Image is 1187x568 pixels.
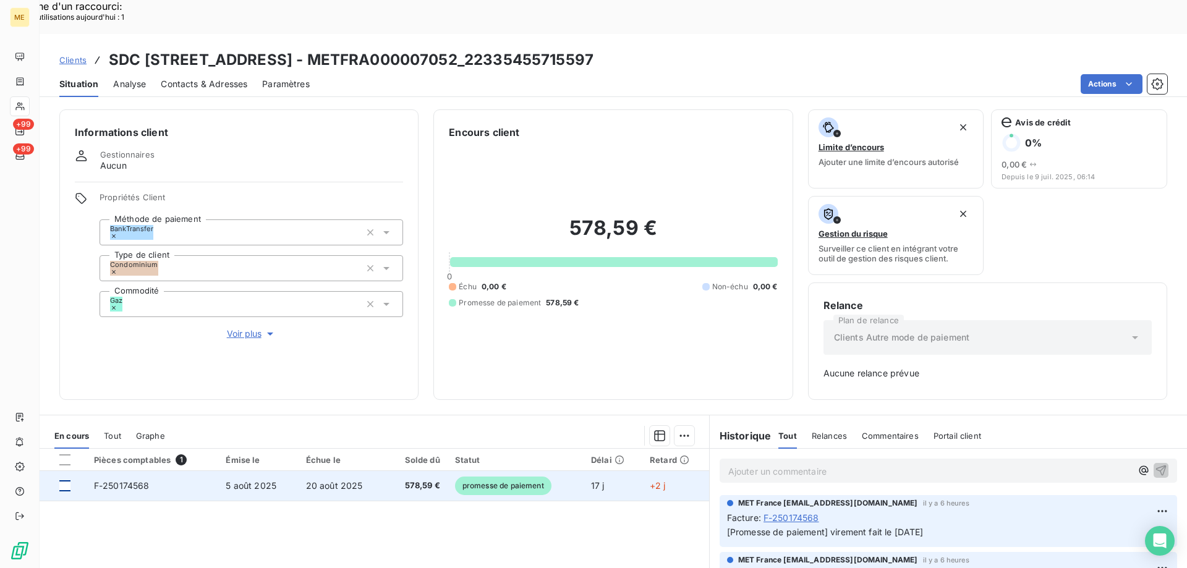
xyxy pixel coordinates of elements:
[650,480,666,491] span: +2 j
[54,431,89,441] span: En cours
[100,159,127,172] span: Aucun
[862,431,919,441] span: Commentaires
[778,431,797,441] span: Tout
[812,431,847,441] span: Relances
[834,331,970,344] span: Clients Autre mode de paiement
[59,54,87,66] a: Clients
[738,554,918,566] span: MET France [EMAIL_ADDRESS][DOMAIN_NAME]
[1025,137,1042,149] h6: 0 %
[808,196,984,275] button: Gestion du risqueSurveiller ce client en intégrant votre outil de gestion des risques client.
[808,109,984,189] button: Limite d’encoursAjouter une limite d’encours autorisé
[100,192,403,210] span: Propriétés Client
[1002,159,1027,169] span: 0,00 €
[94,480,150,491] span: F-250174568
[650,455,702,465] div: Retard
[100,150,155,159] span: Gestionnaires
[227,328,276,340] span: Voir plus
[455,477,551,495] span: promesse de paiement
[591,480,605,491] span: 17 j
[113,78,146,90] span: Analyse
[823,367,1152,379] span: Aucune relance prévue
[104,431,121,441] span: Tout
[153,227,163,238] input: Ajouter une valeur
[710,428,772,443] h6: Historique
[727,527,924,537] span: [Promesse de paiement] virement fait le [DATE]
[764,511,819,524] span: F-250174568
[923,556,969,564] span: il y a 6 heures
[1015,117,1071,127] span: Avis de crédit
[110,297,122,304] span: Gaz
[923,499,969,507] span: il y a 6 heures
[459,281,477,292] span: Échu
[819,142,884,152] span: Limite d’encours
[447,271,452,281] span: 0
[393,480,440,492] span: 578,59 €
[13,119,34,130] span: +99
[306,455,379,465] div: Échue le
[753,281,778,292] span: 0,00 €
[459,297,541,308] span: Promesse de paiement
[819,244,974,263] span: Surveiller ce client en intégrant votre outil de gestion des risques client.
[591,455,635,465] div: Délai
[306,480,363,491] span: 20 août 2025
[819,157,959,167] span: Ajouter une limite d’encours autorisé
[94,454,211,465] div: Pièces comptables
[934,431,981,441] span: Portail client
[823,298,1152,313] h6: Relance
[449,125,519,140] h6: Encours client
[727,511,761,524] span: Facture :
[109,49,593,71] h3: SDC [STREET_ADDRESS] - METFRA000007052_22335455715597
[10,146,29,166] a: +99
[262,78,310,90] span: Paramètres
[455,455,576,465] div: Statut
[738,498,918,509] span: MET France [EMAIL_ADDRESS][DOMAIN_NAME]
[482,281,506,292] span: 0,00 €
[110,225,153,232] span: BankTransfer
[13,143,34,155] span: +99
[393,455,440,465] div: Solde dû
[1081,74,1142,94] button: Actions
[226,480,276,491] span: 5 août 2025
[546,297,579,308] span: 578,59 €
[819,229,888,239] span: Gestion du risque
[158,263,168,274] input: Ajouter une valeur
[75,125,403,140] h6: Informations client
[1002,173,1157,180] span: Depuis le 9 juil. 2025, 06:14
[59,55,87,65] span: Clients
[100,327,403,341] button: Voir plus
[136,431,165,441] span: Graphe
[176,454,187,465] span: 1
[10,541,30,561] img: Logo LeanPay
[226,455,291,465] div: Émise le
[110,261,158,268] span: Condominium
[161,78,247,90] span: Contacts & Adresses
[59,78,98,90] span: Situation
[712,281,748,292] span: Non-échu
[449,216,777,253] h2: 578,59 €
[122,299,132,310] input: Ajouter une valeur
[1145,526,1175,556] div: Open Intercom Messenger
[10,121,29,141] a: +99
